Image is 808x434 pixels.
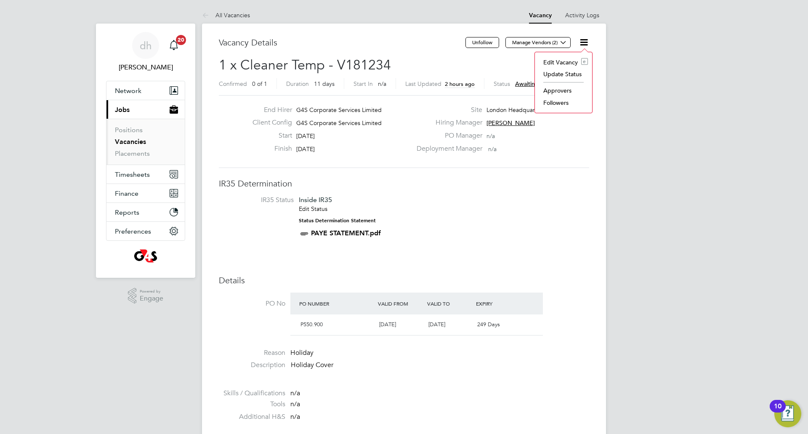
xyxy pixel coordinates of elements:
span: n/a [290,400,300,408]
button: Jobs [106,100,185,119]
span: [DATE] [379,321,396,328]
li: Approvers [539,85,588,96]
div: Expiry [474,296,523,311]
span: 0 of 1 [252,80,267,88]
strong: Status Determination Statement [299,218,376,224]
button: Finance [106,184,185,202]
label: Deployment Manager [412,144,482,153]
li: Edit Vacancy [539,56,588,68]
label: PO Manager [412,131,482,140]
span: Awaiting approval - 0/1 [515,80,579,88]
a: Activity Logs [565,11,599,19]
span: Powered by [140,288,163,295]
span: Preferences [115,227,151,235]
h3: Details [219,275,589,286]
span: 20 [176,35,186,45]
a: dh[PERSON_NAME] [106,32,185,72]
div: Jobs [106,119,185,165]
li: Update Status [539,68,588,80]
span: danielle harris [106,62,185,72]
span: n/a [290,389,300,397]
span: [DATE] [296,145,315,153]
label: Client Config [246,118,292,127]
label: Hiring Manager [412,118,482,127]
h3: Vacancy Details [219,37,465,48]
nav: Main navigation [96,24,195,278]
button: Manage Vendors (2) [505,37,571,48]
span: London Headquarter [486,106,542,114]
div: PO Number [297,296,376,311]
span: Holiday [290,349,314,357]
label: Skills / Qualifications [219,389,285,398]
span: Reports [115,208,139,216]
label: Start [246,131,292,140]
a: Vacancy [529,12,552,19]
label: Last Updated [405,80,441,88]
label: PO No [219,299,285,308]
span: [DATE] [428,321,445,328]
label: End Hirer [246,106,292,114]
span: n/a [378,80,386,88]
a: Placements [115,149,150,157]
label: IR35 Status [227,196,294,205]
button: Open Resource Center, 10 new notifications [774,400,801,427]
label: Additional H&S [219,413,285,421]
span: [DATE] [296,132,315,140]
span: dh [140,40,151,51]
a: All Vacancies [202,11,250,19]
a: Powered byEngage [128,288,164,304]
span: Jobs [115,106,130,114]
div: 10 [774,406,781,417]
label: Status [494,80,510,88]
label: Description [219,361,285,370]
label: Site [412,106,482,114]
img: g4s1-logo-retina.png [134,249,157,263]
span: n/a [486,132,495,140]
label: Reason [219,349,285,357]
a: 20 [165,32,182,59]
div: Valid From [376,296,425,311]
span: n/a [290,413,300,421]
h3: IR35 Determination [219,178,589,189]
div: Valid To [425,296,474,311]
span: 11 days [314,80,335,88]
i: e [581,58,588,65]
p: Holiday Cover [291,361,589,370]
button: Reports [106,203,185,221]
button: Preferences [106,222,185,240]
li: Followers [539,97,588,109]
span: Inside IR35 [299,196,332,204]
span: n/a [488,145,497,153]
a: Vacancies [115,138,146,146]
button: Unfollow [465,37,499,48]
span: G4S Corporate Services Limited [296,119,382,127]
a: Go to home page [106,249,185,263]
span: Timesheets [115,170,150,178]
label: Start In [353,80,373,88]
span: Engage [140,295,163,302]
button: Timesheets [106,165,185,184]
span: 249 Days [477,321,500,328]
label: Duration [286,80,309,88]
a: Positions [115,126,143,134]
a: PAYE STATEMENT.pdf [311,229,381,237]
span: Network [115,87,141,95]
label: Confirmed [219,80,247,88]
span: 1 x Cleaner Temp - V181234 [219,57,391,73]
label: Finish [246,144,292,153]
span: [PERSON_NAME] [486,119,535,127]
label: Tools [219,400,285,409]
span: P550.900 [300,321,323,328]
span: 2 hours ago [445,80,475,88]
button: Network [106,81,185,100]
span: Finance [115,189,138,197]
a: Edit Status [299,205,327,213]
span: G4S Corporate Services Limited [296,106,382,114]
